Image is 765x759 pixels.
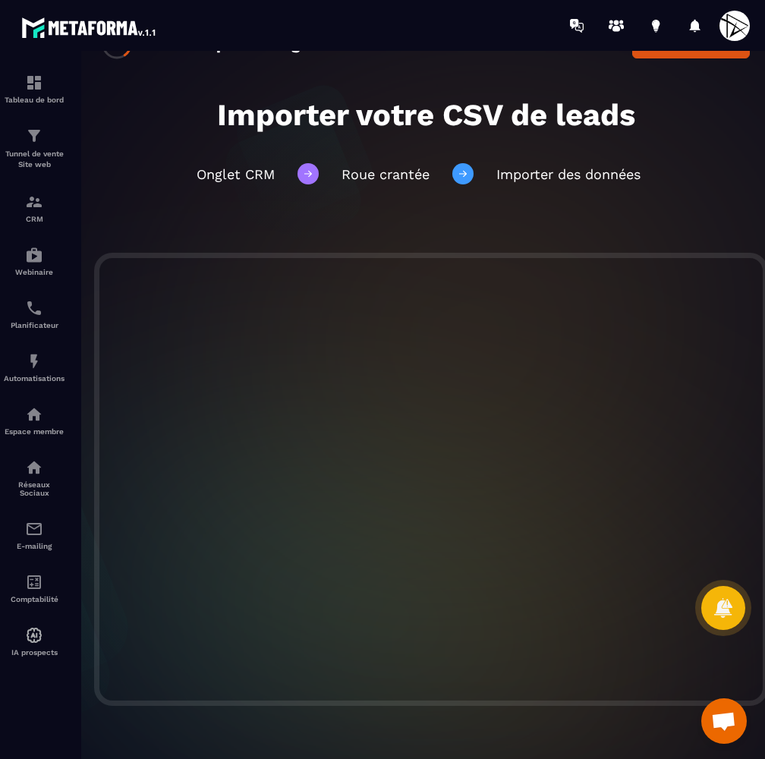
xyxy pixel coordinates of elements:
p: CRM [4,215,65,223]
img: logo [21,14,158,41]
p: Webinaire [4,268,65,276]
h1: Importer votre CSV de leads [142,97,709,133]
img: formation [25,127,43,145]
a: formationformationTunnel de vente Site web [4,115,65,181]
p: E-mailing [4,542,65,550]
img: formation [25,193,43,211]
img: automations [25,405,43,424]
p: Espace membre [4,427,65,436]
a: emailemailE-mailing [4,509,65,562]
div: Ouvrir le chat [701,698,747,744]
span: Roue crantée [342,166,430,182]
a: automationsautomationsEspace membre [4,394,65,447]
a: automationsautomationsAutomatisations [4,341,65,394]
img: formation [25,74,43,92]
a: accountantaccountantComptabilité [4,562,65,615]
a: formationformationTableau de bord [4,62,65,115]
img: automations [25,626,43,644]
p: Tunnel de vente Site web [4,149,65,170]
img: scheduler [25,299,43,317]
span: Onglet CRM [197,166,275,182]
img: email [25,520,43,538]
p: Tableau de bord [4,96,65,104]
img: accountant [25,573,43,591]
p: Comptabilité [4,595,65,603]
a: social-networksocial-networkRéseaux Sociaux [4,447,65,509]
a: schedulerschedulerPlanificateur [4,288,65,341]
p: Réseaux Sociaux [4,480,65,497]
img: automations [25,352,43,370]
p: IA prospects [4,648,65,657]
p: Planificateur [4,321,65,329]
a: formationformationCRM [4,181,65,235]
p: Automatisations [4,374,65,383]
img: social-network [25,458,43,477]
span: Importer des données [496,166,641,182]
a: automationsautomationsWebinaire [4,235,65,288]
img: automations [25,246,43,264]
